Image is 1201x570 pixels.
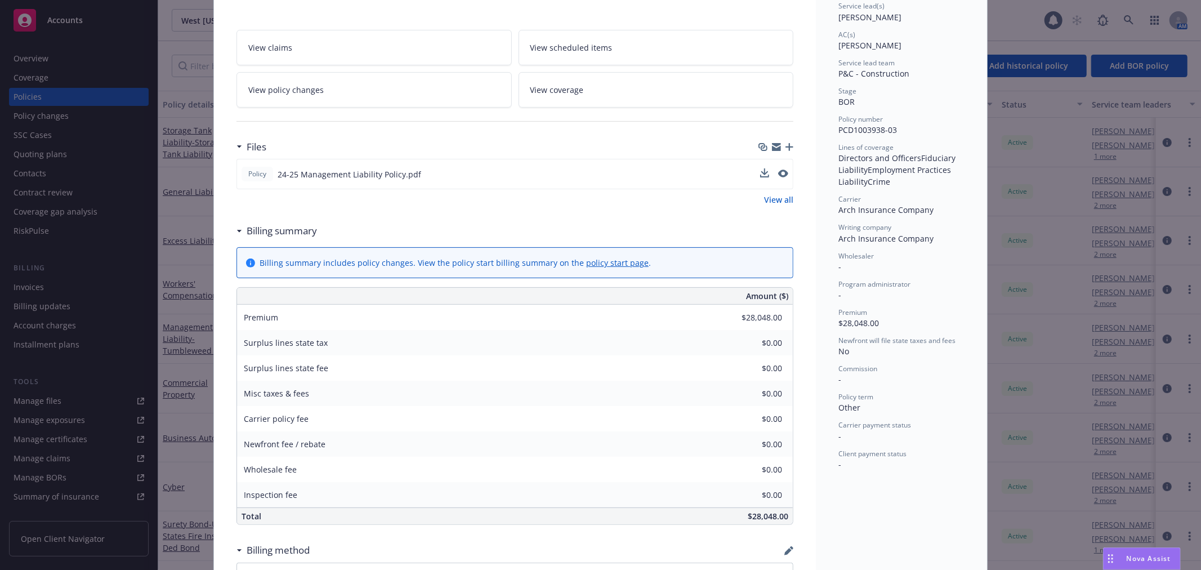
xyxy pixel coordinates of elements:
span: Client payment status [838,449,907,458]
span: Carrier policy fee [244,413,309,424]
div: Drag to move [1104,548,1118,569]
span: [PERSON_NAME] [838,12,901,23]
span: [PERSON_NAME] [838,40,901,51]
span: Misc taxes & fees [244,388,309,399]
span: Newfront fee / rebate [244,439,325,449]
input: 0.00 [716,436,789,453]
span: Fiduciary Liability [838,153,958,175]
a: View all [764,194,793,206]
h3: Billing summary [247,224,317,238]
input: 0.00 [716,461,789,478]
span: Newfront will file state taxes and fees [838,336,956,345]
span: Carrier [838,194,861,204]
span: - [838,261,841,272]
a: View coverage [519,72,794,108]
span: 24-25 Management Liability Policy.pdf [278,168,421,180]
input: 0.00 [716,411,789,427]
span: Policy number [838,114,883,124]
span: View claims [248,42,292,54]
input: 0.00 [716,385,789,402]
h3: Files [247,140,266,154]
span: Inspection fee [244,489,297,500]
span: Commission [838,364,877,373]
span: Wholesale fee [244,464,297,475]
button: Nova Assist [1103,547,1181,570]
span: Premium [838,308,867,317]
span: - [838,459,841,470]
input: 0.00 [716,309,789,326]
div: Billing summary [236,224,317,238]
span: Total [242,511,261,522]
div: Billing method [236,543,310,558]
span: View policy changes [248,84,324,96]
a: View scheduled items [519,30,794,65]
span: - [838,374,841,385]
input: 0.00 [716,487,789,504]
span: - [838,431,841,442]
span: P&C - Construction [838,68,909,79]
span: Nova Assist [1127,554,1171,563]
span: Premium [244,312,278,323]
span: Surplus lines state fee [244,363,328,373]
span: No [838,346,849,357]
span: Crime [868,176,890,187]
span: Lines of coverage [838,142,894,152]
span: Writing company [838,222,891,232]
span: AC(s) [838,30,855,39]
span: Other [838,402,860,413]
span: Policy [246,169,269,179]
span: PCD1003938-03 [838,124,897,135]
span: Employment Practices Liability [838,164,953,187]
span: Program administrator [838,279,910,289]
h3: Billing method [247,543,310,558]
span: Wholesaler [838,251,874,261]
button: preview file [778,170,788,177]
span: Arch Insurance Company [838,233,934,244]
a: policy start page [586,257,649,268]
span: - [838,290,841,300]
span: Carrier payment status [838,420,911,430]
span: Directors and Officers [838,153,921,163]
div: Files [236,140,266,154]
button: preview file [778,168,788,180]
div: Billing summary includes policy changes. View the policy start billing summary on the . [260,257,651,269]
span: Amount ($) [746,290,788,302]
span: Service lead team [838,58,895,68]
span: $28,048.00 [748,511,788,522]
span: Surplus lines state tax [244,337,328,348]
span: Service lead(s) [838,1,885,11]
button: download file [760,168,769,177]
span: Arch Insurance Company [838,204,934,215]
span: BOR [838,96,855,107]
span: View coverage [530,84,584,96]
button: download file [760,168,769,180]
a: View claims [236,30,512,65]
input: 0.00 [716,360,789,377]
span: View scheduled items [530,42,613,54]
input: 0.00 [716,335,789,351]
a: View policy changes [236,72,512,108]
span: Stage [838,86,856,96]
span: Policy term [838,392,873,402]
span: $28,048.00 [838,318,879,328]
